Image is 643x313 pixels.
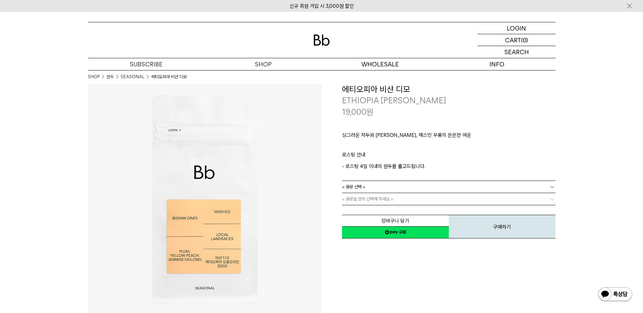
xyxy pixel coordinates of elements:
[342,143,556,151] p: ㅤ
[88,58,205,70] a: SUBSCRIBE
[507,22,526,34] p: LOGIN
[342,226,449,238] a: 새창
[342,84,556,95] h3: 에티오피아 비샨 디모
[521,34,528,46] p: (0)
[205,58,322,70] a: SHOP
[342,215,449,227] button: 장바구니 담기
[88,74,100,80] a: SHOP
[598,287,633,303] img: 카카오톡 채널 1:1 채팅 버튼
[478,34,556,46] a: CART (0)
[342,181,365,193] span: = 용량 선택 =
[289,3,354,9] a: 신규 회원 가입 시 3,000원 할인
[342,162,556,170] p: - 로스팅 4일 이내의 원두를 출고드립니다.
[322,58,439,70] p: WHOLESALE
[314,35,330,46] img: 로고
[478,22,556,34] a: LOGIN
[342,151,556,162] p: 로스팅 안내
[342,131,556,143] p: 싱그러운 자두와 [PERSON_NAME], 재스민 우롱의 은은한 여운
[342,193,394,205] span: = 용량을 먼저 선택해 주세요 =
[121,74,144,80] a: SEASONAL
[505,34,521,46] p: CART
[151,74,187,80] li: 에티오피아 비샨 디모
[439,58,556,70] p: INFO
[504,46,529,58] p: SEARCH
[106,74,114,80] a: 원두
[449,215,556,238] button: 구매하기
[342,95,556,106] p: ETHIOPIA [PERSON_NAME]
[342,106,374,118] p: 19,000
[366,107,374,117] span: 원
